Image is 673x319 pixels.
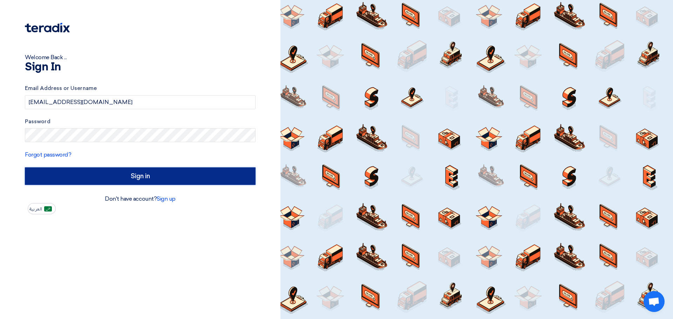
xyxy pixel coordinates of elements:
div: Don't have account? [25,195,256,203]
a: Forgot password? [25,151,71,158]
button: العربية [28,203,56,214]
img: Teradix logo [25,23,70,33]
input: Sign in [25,167,256,185]
div: Welcome Back ... [25,53,256,62]
input: Enter your business email or username [25,95,256,109]
a: دردشة مفتوحة [644,291,665,312]
label: Password [25,118,256,126]
img: ar-AR.png [44,206,52,211]
span: العربية [29,207,42,211]
a: Sign up [157,195,176,202]
label: Email Address or Username [25,84,256,92]
h1: Sign In [25,62,256,73]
